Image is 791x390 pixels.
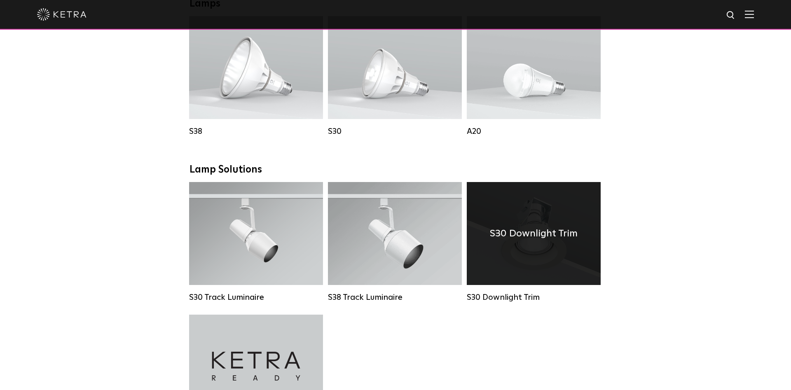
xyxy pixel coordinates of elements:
[328,126,462,136] div: S30
[189,126,323,136] div: S38
[328,182,462,302] a: S38 Track Luminaire Lumen Output:1100Colors:White / BlackBeam Angles:10° / 25° / 40° / 60°Wattage...
[37,8,87,21] img: ketra-logo-2019-white
[726,10,736,21] img: search icon
[189,182,323,302] a: S30 Track Luminaire Lumen Output:1100Colors:White / BlackBeam Angles:15° / 25° / 40° / 60° / 90°W...
[745,10,754,18] img: Hamburger%20Nav.svg
[189,16,323,136] a: S38 Lumen Output:1100Colors:White / BlackBase Type:E26 Edison Base / GU24Beam Angles:10° / 25° / ...
[189,292,323,302] div: S30 Track Luminaire
[467,292,601,302] div: S30 Downlight Trim
[328,16,462,136] a: S30 Lumen Output:1100Colors:White / BlackBase Type:E26 Edison Base / GU24Beam Angles:15° / 25° / ...
[490,226,578,241] h4: S30 Downlight Trim
[467,126,601,136] div: A20
[467,182,601,302] a: S30 Downlight Trim S30 Downlight Trim
[467,16,601,136] a: A20 Lumen Output:600 / 800Colors:White / BlackBase Type:E26 Edison Base / GU24Beam Angles:Omni-Di...
[190,164,601,176] div: Lamp Solutions
[328,292,462,302] div: S38 Track Luminaire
